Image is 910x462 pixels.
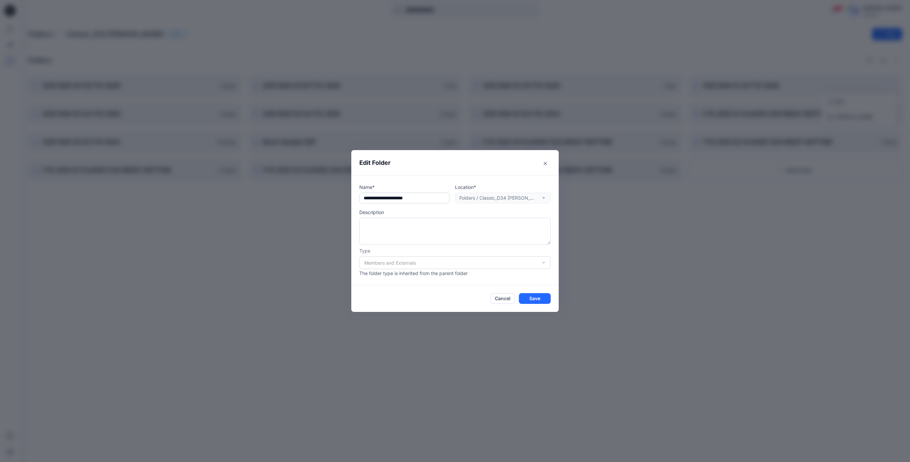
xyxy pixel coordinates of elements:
button: Save [519,293,551,304]
p: Location* [455,184,551,191]
p: The folder type is inherited from the parent folder [359,270,551,277]
p: Description [359,209,551,216]
button: Cancel [490,293,515,304]
p: Name* [359,184,450,191]
button: Close [540,158,551,169]
header: Edit Folder [351,150,559,175]
p: Type [359,247,551,254]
